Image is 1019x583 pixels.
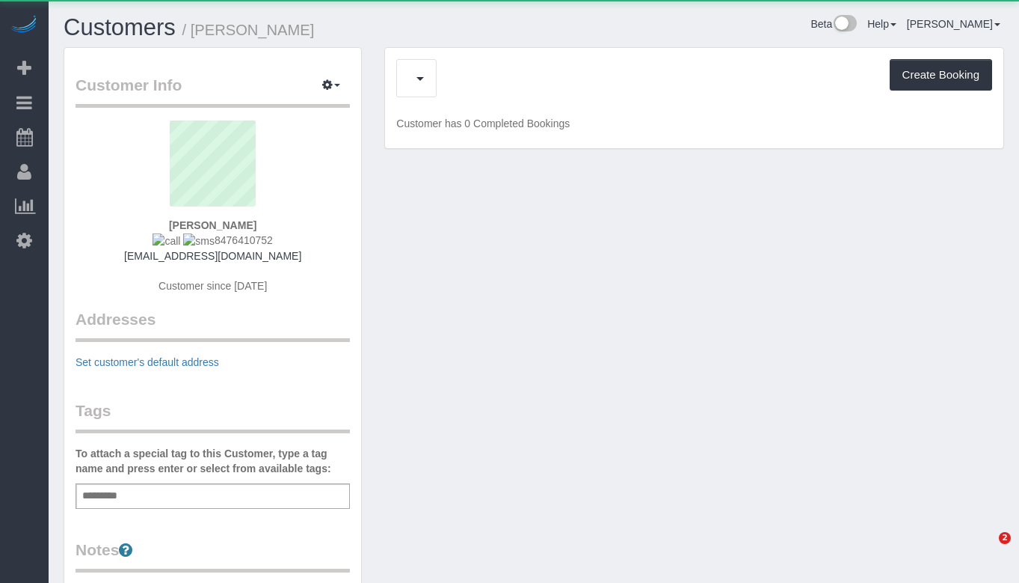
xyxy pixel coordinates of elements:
a: Beta [810,18,857,30]
legend: Customer Info [76,74,350,108]
img: call [153,233,180,248]
span: 2 [999,532,1011,544]
img: New interface [832,15,857,34]
p: Customer has 0 Completed Bookings [396,116,992,131]
a: Customers [64,14,176,40]
label: To attach a special tag to this Customer, type a tag name and press enter or select from availabl... [76,446,350,476]
legend: Notes [76,539,350,573]
small: / [PERSON_NAME] [182,22,315,38]
img: sms [183,233,215,248]
iframe: Intercom live chat [968,532,1004,568]
a: [PERSON_NAME] [907,18,1000,30]
button: Create Booking [890,59,992,91]
legend: Tags [76,400,350,433]
span: Customer since [DATE] [158,280,267,292]
strong: [PERSON_NAME] [169,219,256,231]
span: 8476410752 [153,234,272,246]
a: Help [867,18,896,30]
a: Set customer's default address [76,356,219,368]
a: [EMAIL_ADDRESS][DOMAIN_NAME] [124,250,301,262]
img: Automaid Logo [9,15,39,36]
